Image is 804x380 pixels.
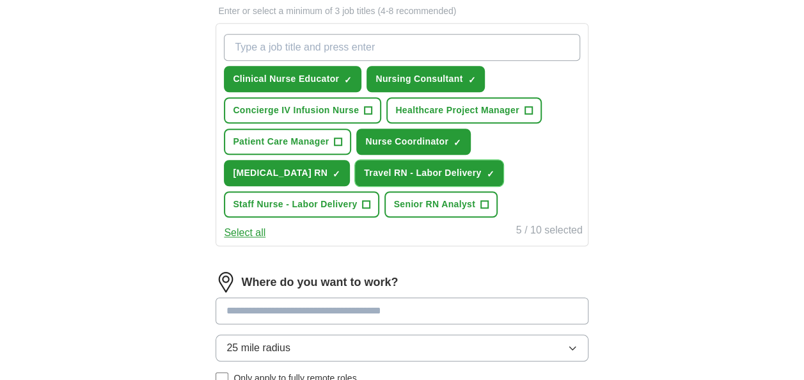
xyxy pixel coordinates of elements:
button: 25 mile radius [216,335,588,361]
span: Healthcare Project Manager [395,104,519,117]
button: Concierge IV Infusion Nurse [224,97,381,123]
span: ✓ [486,169,494,179]
button: Travel RN - Labor Delivery✓ [355,160,503,186]
button: [MEDICAL_DATA] RN✓ [224,160,350,186]
span: Nursing Consultant [375,72,462,86]
button: Nurse Coordinator✓ [356,129,471,155]
button: Staff Nurse - Labor Delivery [224,191,379,218]
button: Select all [224,225,265,241]
span: Travel RN - Labor Delivery [364,166,481,180]
span: ✓ [333,169,340,179]
input: Type a job title and press enter [224,34,579,61]
span: [MEDICAL_DATA] RN [233,166,327,180]
button: Patient Care Manager [224,129,351,155]
button: Healthcare Project Manager [386,97,542,123]
span: Concierge IV Infusion Nurse [233,104,359,117]
button: Nursing Consultant✓ [367,66,485,92]
span: Patient Care Manager [233,135,329,148]
span: ✓ [468,75,475,85]
button: Clinical Nurse Educator✓ [224,66,361,92]
label: Where do you want to work? [241,274,398,291]
span: Nurse Coordinator [365,135,448,148]
span: Clinical Nurse Educator [233,72,339,86]
div: 5 / 10 selected [516,223,583,241]
span: ✓ [453,138,461,148]
button: Senior RN Analyst [384,191,498,218]
span: Senior RN Analyst [393,198,475,211]
span: 25 mile radius [226,340,290,356]
span: Staff Nurse - Labor Delivery [233,198,357,211]
img: location.png [216,272,236,292]
p: Enter or select a minimum of 3 job titles (4-8 recommended) [216,4,588,18]
span: ✓ [344,75,352,85]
